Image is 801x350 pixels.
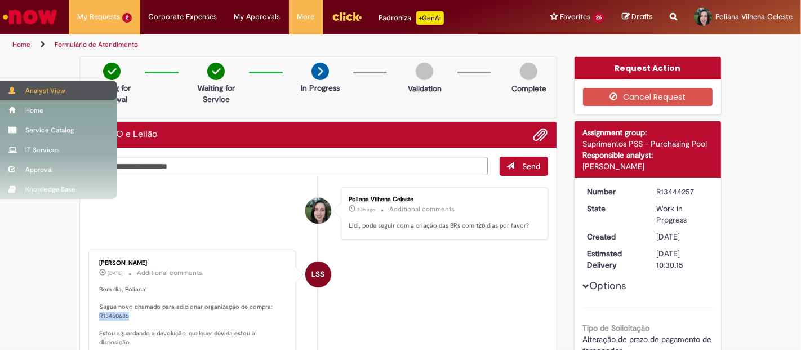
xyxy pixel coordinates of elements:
img: check-circle-green.png [207,63,225,80]
div: [DATE] 10:30:15 [656,248,709,271]
dt: Created [579,231,648,242]
p: Lidi, pode seguir com a criação das BRs com 120 dias por favor? [349,221,536,231]
div: [PERSON_NAME] [99,260,287,267]
p: Validation [408,83,442,94]
p: Waiting for Service [189,82,243,105]
time: 25/08/2025 13:30:12 [656,232,680,242]
button: Add attachments [533,127,548,142]
p: +GenAi [416,11,444,25]
div: Work in Progress [656,203,709,225]
span: [DATE] [656,232,680,242]
div: Padroniza [379,11,444,25]
span: 2 [122,13,132,23]
time: 28/08/2025 10:17:40 [357,206,375,213]
a: Formulário de Atendimento [55,40,138,49]
span: Drafts [631,11,653,22]
p: Complete [511,83,546,94]
ul: Page breadcrumbs [8,34,526,55]
span: More [297,11,315,23]
img: click_logo_yellow_360x200.png [332,8,362,25]
small: Additional comments [389,205,455,214]
span: [DATE] [108,270,123,277]
span: 23h ago [357,206,375,213]
div: Poliana Vilhena Celeste [349,196,536,203]
img: arrow-next.png [311,63,329,80]
div: R13444257 [656,186,709,197]
p: Bom dia, Poliana! Segue novo chamado para adicionar organização de compra: R13450685 Estou aguard... [99,285,287,347]
img: ServiceNow [1,6,59,28]
img: img-circle-grey.png [520,63,537,80]
b: Tipo de Solicitação [583,323,650,333]
img: img-circle-grey.png [416,63,433,80]
a: Home [12,40,30,49]
button: Cancel Request [583,88,713,106]
div: Suprimentos PSS - Purchasing Pool [583,138,713,149]
span: Favorites [560,11,590,23]
span: My Approvals [234,11,281,23]
dt: Number [579,186,648,197]
div: 25/08/2025 13:30:12 [656,231,709,242]
div: Poliana Vilhena Celeste [305,198,331,224]
div: Lidiane Scotti Santos [305,262,331,287]
textarea: Type your message here... [88,157,488,175]
span: Poliana Vilhena Celeste [715,12,793,21]
p: In Progress [301,82,340,94]
div: Request Action [575,57,722,79]
dt: Estimated Delivery [579,248,648,271]
h2: PMT, PO e Leilão Ticket history [88,130,157,140]
span: 26 [593,13,605,23]
time: 27/08/2025 08:17:11 [108,270,123,277]
button: Send [500,157,548,176]
div: [PERSON_NAME] [583,161,713,172]
dt: State [579,203,648,214]
small: Additional comments [137,268,202,278]
span: Send [523,161,541,171]
span: My Requests [77,11,120,23]
div: Assignment group: [583,127,713,138]
img: check-circle-green.png [103,63,121,80]
span: LSS [311,261,324,288]
a: Drafts [622,12,653,23]
span: Corporate Expenses [149,11,217,23]
div: Responsible analyst: [583,149,713,161]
